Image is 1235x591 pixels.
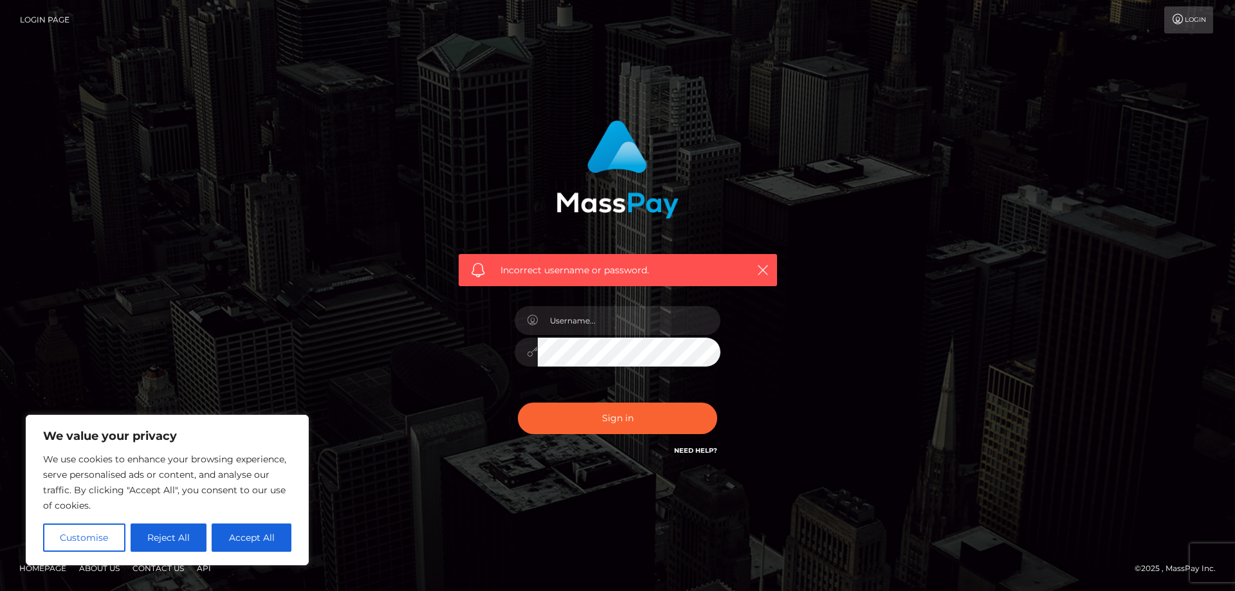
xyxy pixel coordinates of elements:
span: Incorrect username or password. [500,264,735,277]
button: Accept All [212,523,291,552]
input: Username... [538,306,720,335]
button: Customise [43,523,125,552]
p: We value your privacy [43,428,291,444]
div: © 2025 , MassPay Inc. [1135,561,1225,576]
a: Login [1164,6,1213,33]
button: Reject All [131,523,207,552]
a: Contact Us [127,558,189,578]
a: Homepage [14,558,71,578]
a: Login Page [20,6,69,33]
div: We value your privacy [26,415,309,565]
button: Sign in [518,403,717,434]
p: We use cookies to enhance your browsing experience, serve personalised ads or content, and analys... [43,451,291,513]
a: Need Help? [674,446,717,455]
a: About Us [74,558,125,578]
a: API [192,558,216,578]
img: MassPay Login [556,120,679,219]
